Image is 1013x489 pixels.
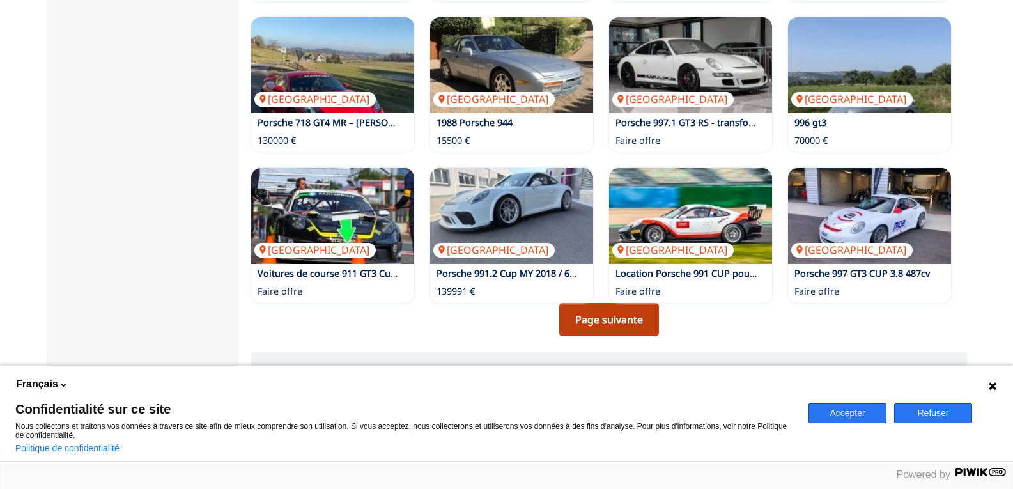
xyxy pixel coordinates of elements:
[437,285,475,298] p: 139991 €
[788,17,951,113] img: 996 gt3
[430,17,593,113] img: 1988 Porsche 944
[794,267,930,279] a: Porsche 997 GT3 CUP 3.8 487cv
[897,469,951,480] span: Powered by
[612,92,734,106] p: [GEOGRAPHIC_DATA]
[894,403,972,423] button: Refuser
[16,377,58,391] span: Français
[437,116,513,128] a: 1988 Porsche 944
[794,285,839,298] p: Faire offre
[433,92,555,106] p: [GEOGRAPHIC_DATA]
[254,92,376,106] p: [GEOGRAPHIC_DATA]
[615,116,940,128] a: Porsche 997.1 GT3 RS - transformation club sport avec caractère de course
[615,285,660,298] p: Faire offre
[258,116,488,128] a: Porsche 718 GT4 MR – [PERSON_NAME]-Racing Paket
[808,403,886,423] button: Accepter
[791,243,913,257] p: [GEOGRAPHIC_DATA]
[258,285,302,298] p: Faire offre
[791,92,913,106] p: [GEOGRAPHIC_DATA]
[559,303,659,336] a: Page suivante
[430,168,593,264] a: Porsche 991.2 Cup MY 2018 / 63 Std Gesamtlaufzeit[GEOGRAPHIC_DATA]
[794,134,828,147] p: 70000 €
[615,134,660,147] p: Faire offre
[609,17,772,113] img: Porsche 997.1 GT3 RS - transformation club sport avec caractère de course
[251,17,414,113] img: Porsche 718 GT4 MR – Manthey-Racing Paket
[788,168,951,264] a: Porsche 997 GT3 CUP 3.8 487cv[GEOGRAPHIC_DATA]
[788,168,951,264] img: Porsche 997 GT3 CUP 3.8 487cv
[437,134,470,147] p: 15500 €
[615,267,799,279] a: Location Porsche 991 CUP pour Trackdays
[15,422,793,440] p: Nous collectons et traitons vos données à travers ce site afin de mieux comprendre son utilisatio...
[609,168,772,264] img: Location Porsche 991 CUP pour Trackdays
[433,243,555,257] p: [GEOGRAPHIC_DATA]
[788,17,951,113] a: 996 gt3[GEOGRAPHIC_DATA]
[430,17,593,113] a: 1988 Porsche 944[GEOGRAPHIC_DATA]
[612,243,734,257] p: [GEOGRAPHIC_DATA]
[258,267,454,279] a: Voitures de course 911 GT3 Cup - version 992
[251,17,414,113] a: Porsche 718 GT4 MR – Manthey-Racing Paket[GEOGRAPHIC_DATA]
[15,443,120,453] a: Politique de confidentialité
[430,168,593,264] img: Porsche 991.2 Cup MY 2018 / 63 Std Gesamtlaufzeit
[251,168,414,264] img: Voitures de course 911 GT3 Cup - version 992
[794,116,826,128] a: 996 gt3
[251,168,414,264] a: Voitures de course 911 GT3 Cup - version 992[GEOGRAPHIC_DATA]
[609,17,772,113] a: Porsche 997.1 GT3 RS - transformation club sport avec caractère de course[GEOGRAPHIC_DATA]
[437,267,658,279] a: Porsche 991.2 Cup MY 2018 / 63 Std Gesamtlaufzeit
[254,243,376,257] p: [GEOGRAPHIC_DATA]
[609,168,772,264] a: Location Porsche 991 CUP pour Trackdays[GEOGRAPHIC_DATA]
[258,134,296,147] p: 130000 €
[15,403,793,415] span: Confidentialité sur ce site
